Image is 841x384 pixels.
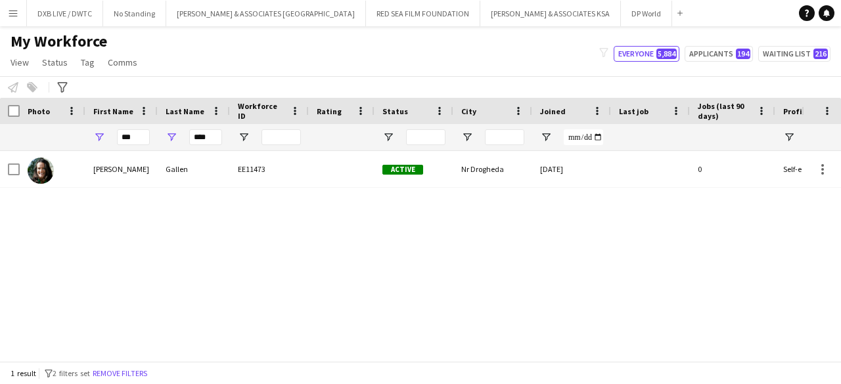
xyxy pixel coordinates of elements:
span: First Name [93,106,133,116]
span: City [461,106,476,116]
span: Profile [783,106,809,116]
button: [PERSON_NAME] & ASSOCIATES [GEOGRAPHIC_DATA] [166,1,366,26]
div: 0 [690,151,775,187]
span: 2 filters set [53,368,90,378]
button: Remove filters [90,366,150,381]
div: [PERSON_NAME] [85,151,158,187]
span: My Workforce [11,32,107,51]
button: DXB LIVE / DWTC [27,1,103,26]
button: Open Filter Menu [540,131,552,143]
a: Tag [76,54,100,71]
span: 194 [736,49,750,59]
span: Status [42,56,68,68]
span: Rating [317,106,342,116]
span: Workforce ID [238,101,285,121]
span: Joined [540,106,566,116]
span: Jobs (last 90 days) [698,101,752,121]
button: [PERSON_NAME] & ASSOCIATES KSA [480,1,621,26]
app-action-btn: Advanced filters [55,79,70,95]
span: Last Name [166,106,204,116]
button: Open Filter Menu [783,131,795,143]
button: Open Filter Menu [461,131,473,143]
button: No Standing [103,1,166,26]
span: Photo [28,106,50,116]
a: View [5,54,34,71]
button: RED SEA FILM FOUNDATION [366,1,480,26]
div: EE11473 [230,151,309,187]
button: Everyone5,884 [614,46,679,62]
input: Last Name Filter Input [189,129,222,145]
button: Open Filter Menu [93,131,105,143]
input: Status Filter Input [406,129,445,145]
span: Active [382,165,423,175]
a: Status [37,54,73,71]
input: City Filter Input [485,129,524,145]
span: 5,884 [656,49,677,59]
input: First Name Filter Input [117,129,150,145]
span: Tag [81,56,95,68]
button: Applicants194 [685,46,753,62]
button: Open Filter Menu [382,131,394,143]
a: Comms [102,54,143,71]
button: Open Filter Menu [166,131,177,143]
div: Gallen [158,151,230,187]
span: View [11,56,29,68]
button: Waiting list216 [758,46,830,62]
div: [DATE] [532,151,611,187]
span: Status [382,106,408,116]
button: Open Filter Menu [238,131,250,143]
div: Nr Drogheda [453,151,532,187]
input: Workforce ID Filter Input [261,129,301,145]
button: DP World [621,1,672,26]
span: 216 [813,49,828,59]
img: Audrey Gallen [28,158,54,184]
input: Joined Filter Input [564,129,603,145]
span: Comms [108,56,137,68]
span: Last job [619,106,648,116]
